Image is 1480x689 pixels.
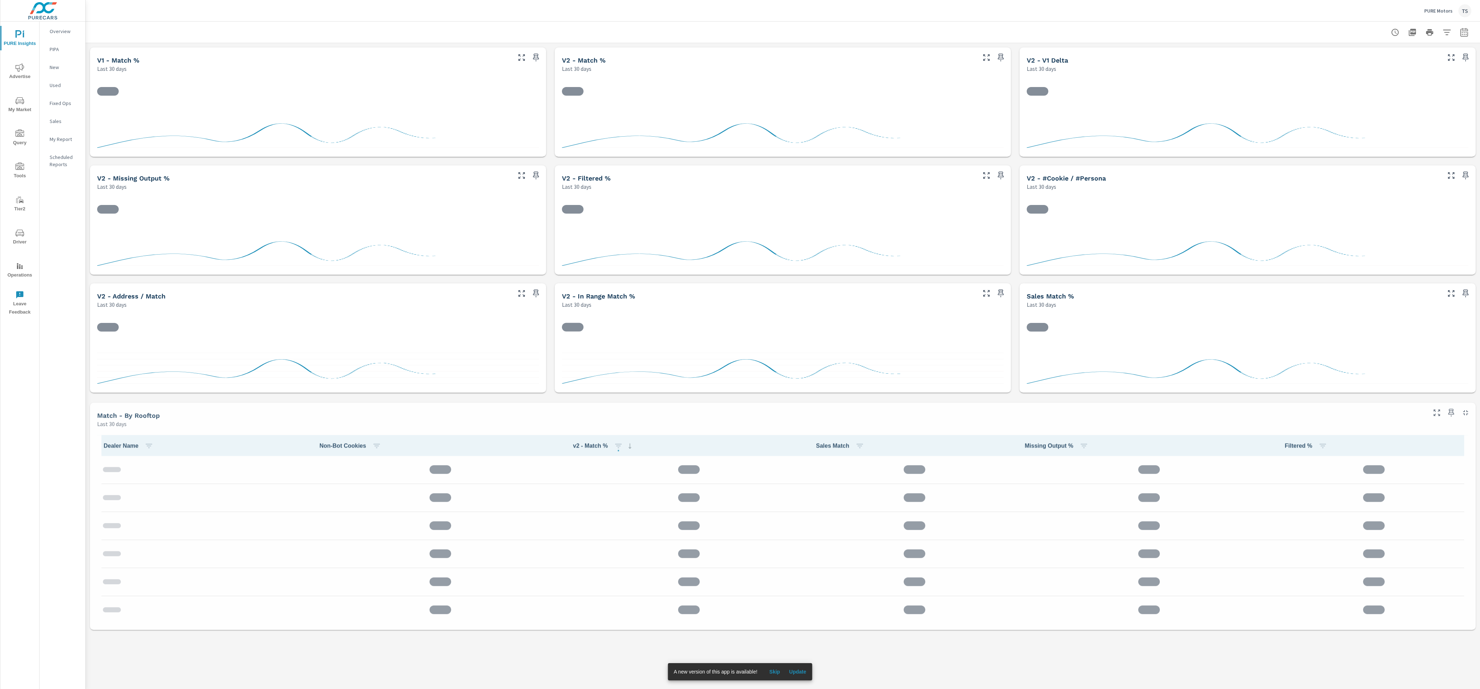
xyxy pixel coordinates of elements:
[516,170,527,181] button: Make Fullscreen
[786,666,809,677] button: Update
[50,118,80,125] p: Sales
[1445,407,1457,419] span: Save this to your personalized report
[40,152,85,170] div: Scheduled Reports
[1460,52,1471,63] span: Save this to your personalized report
[1440,25,1454,40] button: Apply Filters
[981,170,992,181] button: Make Fullscreen
[3,163,37,180] span: Tools
[3,96,37,114] span: My Market
[40,62,85,73] div: New
[97,174,169,182] h5: v2 - Missing Output %
[50,100,80,107] p: Fixed Ops
[995,52,1007,63] span: Save this to your personalized report
[319,441,384,450] span: Non-Bot Cookies
[97,412,160,419] h5: Match - By Rooftop
[1445,288,1457,299] button: Make Fullscreen
[40,116,85,127] div: Sales
[50,154,80,168] p: Scheduled Reports
[3,262,37,279] span: Operations
[97,64,127,73] p: Last 30 days
[1027,64,1056,73] p: Last 30 days
[1422,25,1437,40] button: Print Report
[981,52,992,63] button: Make Fullscreen
[562,182,591,191] p: Last 30 days
[516,288,527,299] button: Make Fullscreen
[530,52,542,63] span: Save this to your personalized report
[97,292,165,300] h5: v2 - Address / Match
[97,300,127,309] p: Last 30 days
[573,441,634,450] span: v2 - Match %
[1285,441,1330,450] span: Filtered %
[1027,182,1056,191] p: Last 30 days
[1460,170,1471,181] span: Save this to your personalized report
[3,129,37,147] span: Query
[1457,25,1471,40] button: Select Date Range
[530,170,542,181] span: Save this to your personalized report
[766,669,783,675] span: Skip
[40,80,85,91] div: Used
[50,28,80,35] p: Overview
[516,52,527,63] button: Make Fullscreen
[104,441,156,450] span: Dealer Name
[1027,300,1056,309] p: Last 30 days
[40,134,85,145] div: My Report
[1445,52,1457,63] button: Make Fullscreen
[1445,170,1457,181] button: Make Fullscreen
[1460,288,1471,299] span: Save this to your personalized report
[1405,25,1420,40] button: "Export Report to PDF"
[3,30,37,48] span: PURE Insights
[40,26,85,37] div: Overview
[1424,8,1453,14] p: PURE Motors
[50,46,80,53] p: PIPA
[995,170,1007,181] span: Save this to your personalized report
[562,292,635,300] h5: v2 - In Range Match %
[1025,441,1091,450] span: Missing Output %
[981,288,992,299] button: Make Fullscreen
[50,64,80,71] p: New
[816,441,867,450] span: Sales Match
[50,136,80,143] p: My Report
[789,669,806,675] span: Update
[3,196,37,213] span: Tier2
[97,182,127,191] p: Last 30 days
[562,64,591,73] p: Last 30 days
[562,56,605,64] h5: v2 - Match %
[562,300,591,309] p: Last 30 days
[3,229,37,246] span: Driver
[763,666,786,677] button: Skip
[0,22,39,319] div: nav menu
[1027,56,1068,64] h5: v2 - v1 Delta
[1027,174,1106,182] h5: v2 - #Cookie / #Persona
[40,44,85,55] div: PIPA
[3,291,37,316] span: Leave Feedback
[1027,292,1074,300] h5: Sales Match %
[530,288,542,299] span: Save this to your personalized report
[1431,407,1443,419] button: Make Fullscreen
[995,288,1007,299] span: Save this to your personalized report
[40,98,85,109] div: Fixed Ops
[674,669,758,675] span: A new version of this app is available!
[97,420,127,428] p: Last 30 days
[1458,4,1471,17] div: TS
[50,82,80,89] p: Used
[562,174,610,182] h5: v2 - Filtered %
[3,63,37,81] span: Advertise
[1460,407,1471,419] button: Minimize Widget
[97,56,139,64] h5: v1 - Match %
